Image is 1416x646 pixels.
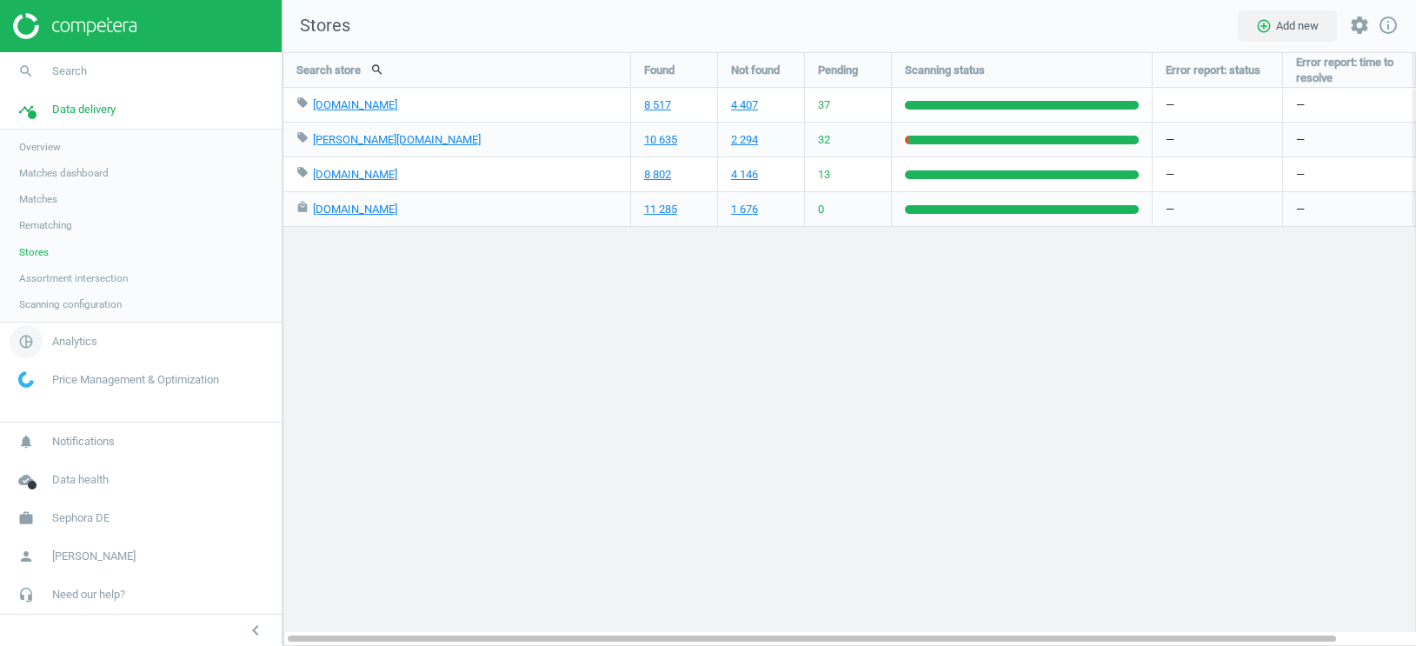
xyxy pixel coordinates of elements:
span: Found [644,63,675,78]
i: info_outline [1378,15,1399,36]
a: [PERSON_NAME][DOMAIN_NAME] [313,133,481,146]
span: Assortment intersection [19,271,128,285]
a: 4 407 [731,97,758,113]
span: — [1296,132,1305,148]
span: Not found [731,63,780,78]
i: person [10,540,43,573]
span: Search [52,63,87,79]
i: pie_chart_outlined [10,325,43,358]
span: Sephora DE [52,510,110,526]
span: Data health [52,472,109,488]
button: settings [1341,7,1378,44]
span: Error report: status [1166,63,1260,78]
a: 2 294 [731,132,758,148]
a: 10 635 [644,132,677,148]
i: search [10,55,43,88]
a: 4 146 [731,167,758,183]
i: headset_mic [10,578,43,611]
span: Matches dashboard [19,166,109,180]
span: Scanning status [905,63,985,78]
span: Analytics [52,334,97,350]
span: 13 [818,167,830,183]
i: notifications [10,425,43,458]
span: — [1296,202,1305,217]
a: [DOMAIN_NAME] [313,168,397,181]
a: [DOMAIN_NAME] [313,98,397,111]
div: — [1153,192,1282,226]
i: local_offer [296,131,309,143]
i: local_offer [296,97,309,109]
span: 32 [818,132,830,148]
a: 8 802 [644,167,671,183]
img: wGWNvw8QSZomAAAAABJRU5ErkJggg== [18,371,34,388]
span: Price Management & Optimization [52,372,219,388]
i: timeline [10,93,43,126]
a: 11 285 [644,202,677,217]
button: chevron_left [234,619,277,642]
a: [DOMAIN_NAME] [313,203,397,216]
i: local_offer [296,166,309,178]
span: Stores [283,14,350,38]
div: — [1153,157,1282,191]
span: [PERSON_NAME] [52,549,136,564]
span: Scanning configuration [19,297,122,311]
div: — [1153,123,1282,157]
span: Matches [19,192,57,206]
span: Rematching [19,218,72,232]
div: Search store [283,53,630,87]
div: — [1153,88,1282,122]
i: work [10,502,43,535]
i: cloud_done [10,463,43,496]
span: Pending [818,63,858,78]
span: Overview [19,140,61,154]
button: search [361,55,394,84]
span: 37 [818,97,830,113]
span: Stores [19,245,49,259]
img: ajHJNr6hYgQAAAAASUVORK5CYII= [13,13,136,39]
button: add_circle_outlineAdd new [1238,10,1337,42]
span: Notifications [52,434,115,450]
i: settings [1349,15,1370,36]
i: local_mall [296,201,309,213]
span: Error report: time to resolve [1296,55,1399,86]
i: chevron_left [245,620,266,641]
span: 0 [818,202,824,217]
a: 8 517 [644,97,671,113]
span: — [1296,167,1305,183]
a: 1 676 [731,202,758,217]
a: info_outline [1378,15,1399,37]
span: Need our help? [52,587,125,603]
span: Data delivery [52,102,116,117]
span: — [1296,97,1305,113]
i: add_circle_outline [1256,18,1272,34]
